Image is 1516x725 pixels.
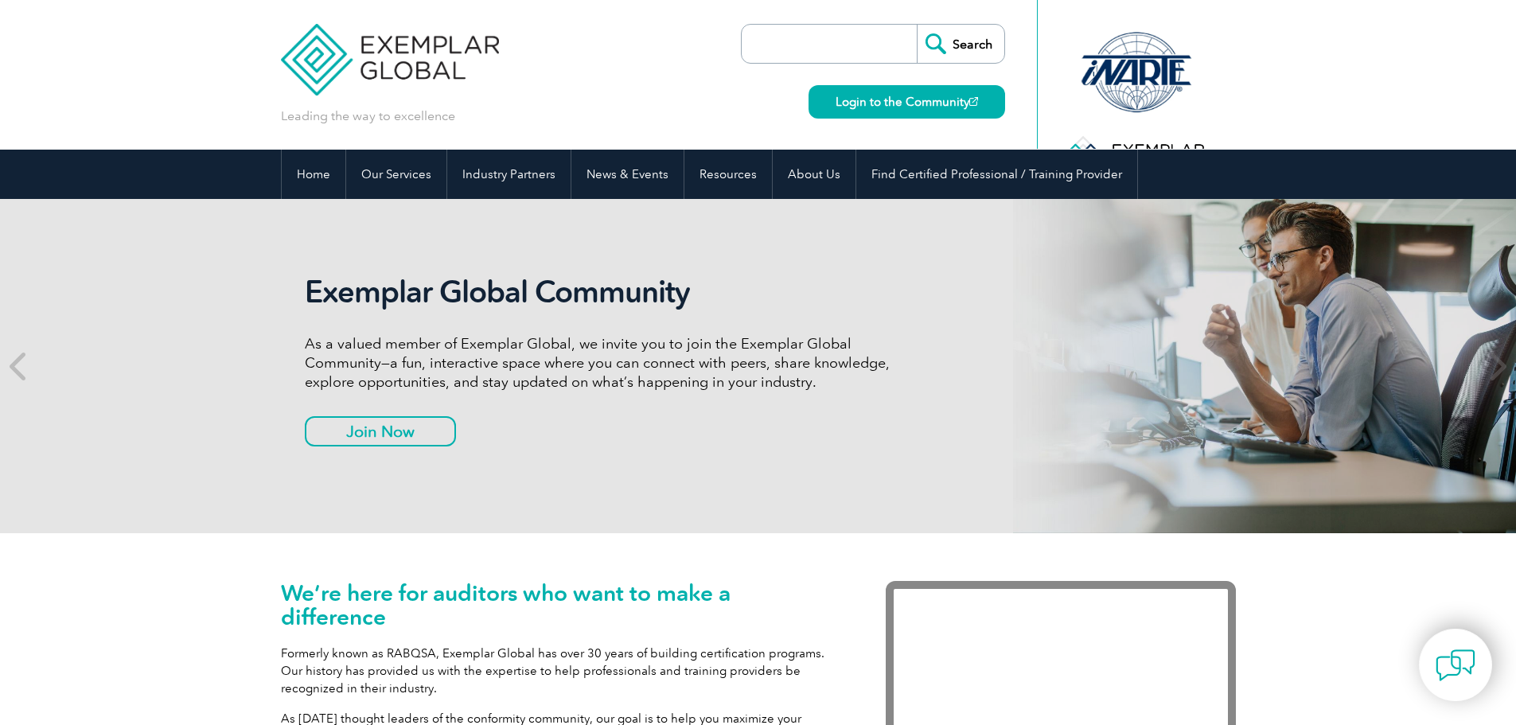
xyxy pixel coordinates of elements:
a: Join Now [305,416,456,446]
img: open_square.png [969,97,978,106]
a: Resources [684,150,772,199]
p: Leading the way to excellence [281,107,455,125]
h1: We’re here for auditors who want to make a difference [281,581,838,629]
img: contact-chat.png [1436,645,1475,685]
a: Industry Partners [447,150,571,199]
a: Home [282,150,345,199]
a: Find Certified Professional / Training Provider [856,150,1137,199]
a: About Us [773,150,855,199]
a: News & Events [571,150,684,199]
h2: Exemplar Global Community [305,274,902,310]
a: Login to the Community [809,85,1005,119]
input: Search [917,25,1004,63]
a: Our Services [346,150,446,199]
p: As a valued member of Exemplar Global, we invite you to join the Exemplar Global Community—a fun,... [305,334,902,392]
p: Formerly known as RABQSA, Exemplar Global has over 30 years of building certification programs. O... [281,645,838,697]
